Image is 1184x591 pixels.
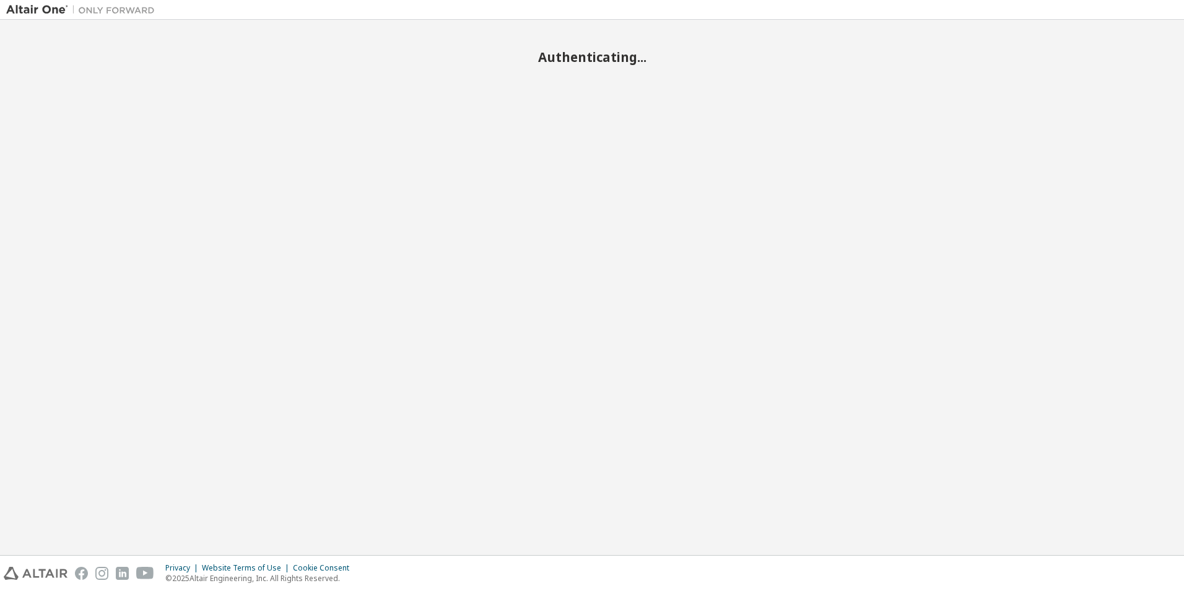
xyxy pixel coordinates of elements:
[6,49,1178,65] h2: Authenticating...
[4,567,67,580] img: altair_logo.svg
[293,563,357,573] div: Cookie Consent
[165,573,357,584] p: © 2025 Altair Engineering, Inc. All Rights Reserved.
[75,567,88,580] img: facebook.svg
[165,563,202,573] div: Privacy
[136,567,154,580] img: youtube.svg
[202,563,293,573] div: Website Terms of Use
[95,567,108,580] img: instagram.svg
[116,567,129,580] img: linkedin.svg
[6,4,161,16] img: Altair One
